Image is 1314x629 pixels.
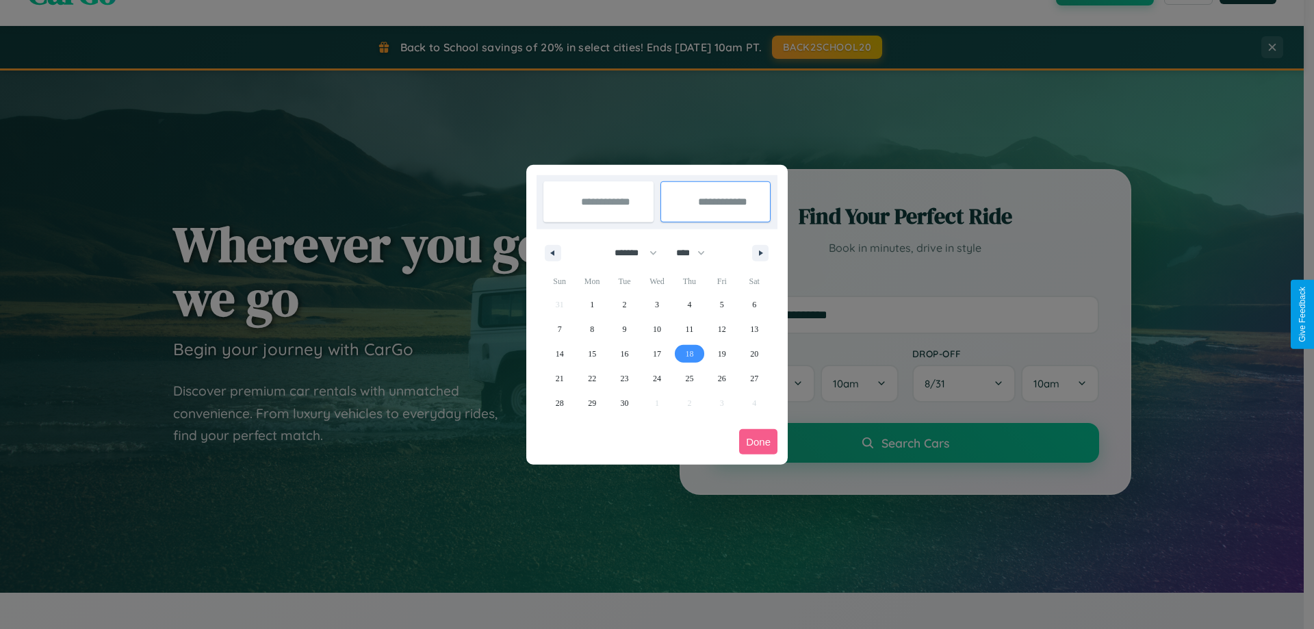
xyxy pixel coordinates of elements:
span: 27 [750,366,758,391]
button: 7 [543,317,576,342]
span: 28 [556,391,564,415]
span: 13 [750,317,758,342]
button: 17 [641,342,673,366]
button: 2 [608,292,641,317]
button: 12 [706,317,738,342]
button: 14 [543,342,576,366]
span: 20 [750,342,758,366]
span: 15 [588,342,596,366]
span: 4 [687,292,691,317]
button: 26 [706,366,738,391]
button: 19 [706,342,738,366]
button: 25 [673,366,706,391]
span: Mon [576,270,608,292]
button: 18 [673,342,706,366]
button: 13 [738,317,771,342]
button: 15 [576,342,608,366]
span: 9 [623,317,627,342]
button: 16 [608,342,641,366]
span: 24 [653,366,661,391]
button: 27 [738,366,771,391]
span: 22 [588,366,596,391]
button: 10 [641,317,673,342]
span: 10 [653,317,661,342]
button: 30 [608,391,641,415]
span: 29 [588,391,596,415]
button: 6 [738,292,771,317]
span: Sat [738,270,771,292]
button: 1 [576,292,608,317]
button: 5 [706,292,738,317]
span: 26 [718,366,726,391]
span: 17 [653,342,661,366]
button: 29 [576,391,608,415]
button: 4 [673,292,706,317]
button: 3 [641,292,673,317]
span: 23 [621,366,629,391]
span: 30 [621,391,629,415]
span: 14 [556,342,564,366]
span: 8 [590,317,594,342]
button: 11 [673,317,706,342]
button: 8 [576,317,608,342]
span: 6 [752,292,756,317]
span: Wed [641,270,673,292]
span: 25 [685,366,693,391]
span: 3 [655,292,659,317]
button: 21 [543,366,576,391]
button: 23 [608,366,641,391]
button: 28 [543,391,576,415]
span: Sun [543,270,576,292]
button: 24 [641,366,673,391]
span: 11 [686,317,694,342]
button: 20 [738,342,771,366]
button: 9 [608,317,641,342]
span: 21 [556,366,564,391]
span: Thu [673,270,706,292]
span: 1 [590,292,594,317]
span: 7 [558,317,562,342]
span: Tue [608,270,641,292]
span: 18 [685,342,693,366]
span: 5 [720,292,724,317]
div: Give Feedback [1298,287,1307,342]
button: Done [739,429,777,454]
span: Fri [706,270,738,292]
span: 2 [623,292,627,317]
span: 16 [621,342,629,366]
span: 12 [718,317,726,342]
button: 22 [576,366,608,391]
span: 19 [718,342,726,366]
